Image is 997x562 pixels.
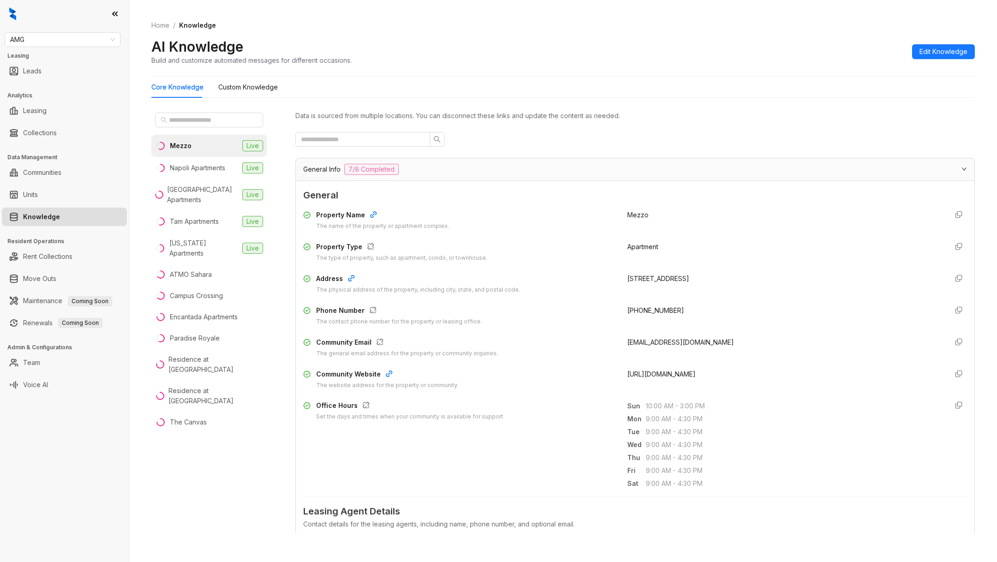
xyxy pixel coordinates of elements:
span: General Info [303,164,341,174]
li: Voice AI [2,376,127,394]
li: Knowledge [2,208,127,226]
div: Community Email [316,337,498,349]
h3: Analytics [7,91,129,100]
li: Leads [2,62,127,80]
div: The contact phone number for the property or leasing office. [316,317,482,326]
span: Sun [627,401,646,411]
span: 9:00 AM - 4:30 PM [646,478,940,489]
h3: Data Management [7,153,129,161]
h3: Admin & Configurations [7,343,129,352]
li: Team [2,353,127,372]
h2: AI Knowledge [151,38,243,55]
div: Paradise Royale [170,333,220,343]
span: Wed [627,440,646,450]
span: 9:00 AM - 4:30 PM [646,453,940,463]
span: Leasing Agent Details [303,504,967,519]
a: Communities [23,163,61,182]
a: Move Outs [23,269,56,288]
div: General Info7/8 Completed [296,158,974,180]
span: 10:00 AM - 3:00 PM [646,401,940,411]
div: Property Name [316,210,449,222]
div: Encantada Apartments [170,312,238,322]
span: Live [242,140,263,151]
div: Tam Apartments [170,216,219,227]
div: [US_STATE] Apartments [169,238,239,258]
div: Residence at [GEOGRAPHIC_DATA] [168,354,263,375]
span: Live [242,189,263,200]
span: 9:00 AM - 4:30 PM [646,440,940,450]
div: [GEOGRAPHIC_DATA] Apartments [167,185,239,205]
li: Communities [2,163,127,182]
div: [STREET_ADDRESS] [627,274,940,284]
div: The website address for the property or community. [316,381,458,390]
div: Set the days and times when your community is available for support [316,413,503,421]
span: Tue [627,427,646,437]
div: Core Knowledge [151,82,204,92]
span: Live [242,162,263,173]
span: Mon [627,414,646,424]
div: The general email address for the property or community inquiries. [316,349,498,358]
span: Apartment [627,243,658,251]
span: Coming Soon [68,296,112,306]
span: 9:00 AM - 4:30 PM [646,466,940,476]
div: Property Type [316,242,487,254]
li: Renewals [2,314,127,332]
div: Office Hours [316,401,503,413]
a: Leasing [23,102,47,120]
div: Build and customize automated messages for different occasions. [151,55,352,65]
span: Sat [627,478,646,489]
h3: Resident Operations [7,237,129,245]
h3: Leasing [7,52,129,60]
span: Edit Knowledge [919,47,967,57]
span: Coming Soon [58,318,102,328]
span: [PHONE_NUMBER] [627,306,684,314]
a: Voice AI [23,376,48,394]
span: 9:00 AM - 4:30 PM [646,427,940,437]
div: ATMO Sahara [170,269,212,280]
div: The Canvas [170,417,207,427]
div: Phone Number [316,305,482,317]
span: AMG [10,33,115,47]
div: Mezzo [170,141,192,151]
div: Custom Knowledge [218,82,278,92]
span: Fri [627,466,646,476]
div: Address [316,274,520,286]
span: Live [242,216,263,227]
li: Collections [2,124,127,142]
span: [URL][DOMAIN_NAME] [627,370,696,378]
div: The type of property, such as apartment, condo, or townhouse. [316,254,487,263]
img: logo [9,7,16,20]
a: Team [23,353,40,372]
span: Knowledge [179,21,216,29]
span: 7/8 Completed [344,164,399,175]
div: Contact details for the leasing agents, including name, phone number, and optional email. [303,519,967,529]
li: / [173,20,175,30]
span: search [161,117,167,123]
span: Mezzo [627,211,649,219]
div: The physical address of the property, including city, state, and postal code. [316,286,520,294]
li: Move Outs [2,269,127,288]
li: Leasing [2,102,127,120]
li: Maintenance [2,292,127,310]
div: Community Website [316,369,458,381]
span: [EMAIL_ADDRESS][DOMAIN_NAME] [627,338,734,346]
a: Units [23,185,38,204]
span: expanded [961,166,967,172]
a: Collections [23,124,57,142]
span: search [433,136,441,143]
span: General [303,188,967,203]
span: Thu [627,453,646,463]
a: Rent Collections [23,247,72,266]
button: Edit Knowledge [912,44,975,59]
div: Residence at [GEOGRAPHIC_DATA] [168,386,263,406]
div: Data is sourced from multiple locations. You can disconnect these links and update the content as... [295,111,975,121]
span: 9:00 AM - 4:30 PM [646,414,940,424]
li: Rent Collections [2,247,127,266]
li: Units [2,185,127,204]
a: Knowledge [23,208,60,226]
a: RenewalsComing Soon [23,314,102,332]
a: Home [150,20,171,30]
a: Leads [23,62,42,80]
div: The name of the property or apartment complex. [316,222,449,231]
div: Campus Crossing [170,291,223,301]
